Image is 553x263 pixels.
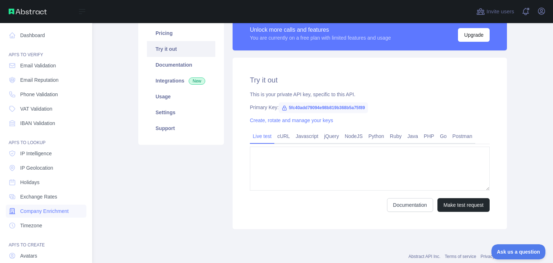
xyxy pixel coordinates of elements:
a: Avatars [6,249,86,262]
div: API'S TO LOOKUP [6,131,86,146]
span: Holidays [20,179,40,186]
a: Java [405,130,421,142]
span: IP Intelligence [20,150,52,157]
a: Email Reputation [6,73,86,86]
a: PHP [421,130,437,142]
a: Company Enrichment [6,205,86,218]
a: VAT Validation [6,102,86,115]
span: Timezone [20,222,42,229]
a: Exchange Rates [6,190,86,203]
div: This is your private API key, specific to this API. [250,91,490,98]
span: IP Geolocation [20,164,53,171]
a: IP Geolocation [6,161,86,174]
a: Live test [250,130,274,142]
a: jQuery [321,130,342,142]
a: Ruby [387,130,405,142]
span: Avatars [20,252,37,259]
a: Settings [147,104,215,120]
a: Terms of service [445,254,476,259]
iframe: Toggle Customer Support [491,244,546,259]
span: Email Validation [20,62,56,69]
div: Primary Key: [250,104,490,111]
a: Postman [450,130,475,142]
span: 5fc40add79094e98b819b368b5a75f89 [279,102,368,113]
a: Pricing [147,25,215,41]
span: Exchange Rates [20,193,57,200]
a: Abstract API Inc. [409,254,441,259]
a: Python [365,130,387,142]
a: Support [147,120,215,136]
div: API'S TO VERIFY [6,43,86,58]
div: API'S TO CREATE [6,233,86,248]
span: Company Enrichment [20,208,69,215]
a: Documentation [387,198,433,212]
a: cURL [274,130,293,142]
a: NodeJS [342,130,365,142]
a: Timezone [6,219,86,232]
a: Holidays [6,176,86,189]
span: Phone Validation [20,91,58,98]
div: Unlock more calls and features [250,26,391,34]
a: Email Validation [6,59,86,72]
a: Javascript [293,130,321,142]
div: You are currently on a free plan with limited features and usage [250,34,391,41]
button: Invite users [475,6,516,17]
span: Invite users [486,8,514,16]
a: Create, rotate and manage your keys [250,117,333,123]
a: IP Intelligence [6,147,86,160]
a: Try it out [147,41,215,57]
span: IBAN Validation [20,120,55,127]
a: Go [437,130,450,142]
span: New [189,77,205,85]
a: Integrations New [147,73,215,89]
a: Usage [147,89,215,104]
span: VAT Validation [20,105,52,112]
button: Upgrade [458,28,490,42]
button: Make test request [437,198,490,212]
a: Privacy policy [481,254,507,259]
a: Documentation [147,57,215,73]
h2: Try it out [250,75,490,85]
a: Phone Validation [6,88,86,101]
a: Dashboard [6,29,86,42]
img: Abstract API [9,9,47,14]
a: IBAN Validation [6,117,86,130]
span: Email Reputation [20,76,59,84]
